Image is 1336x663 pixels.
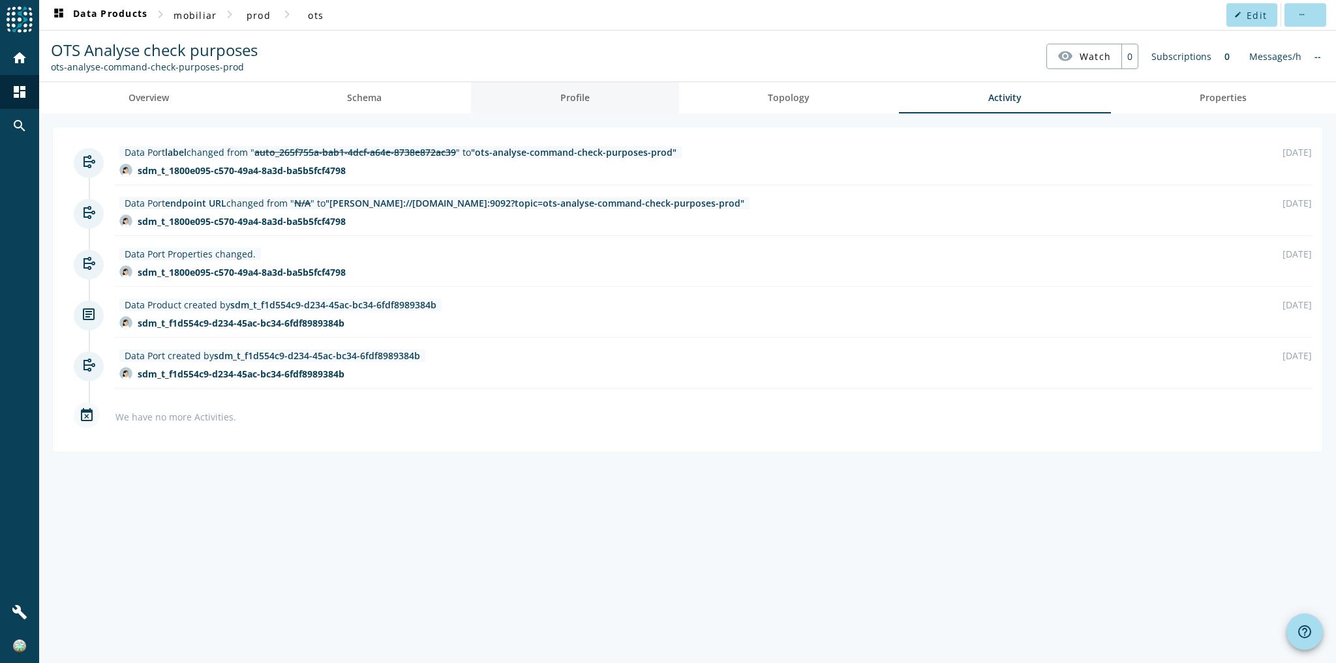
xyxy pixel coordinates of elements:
[1145,44,1218,69] div: Subscriptions
[51,7,147,23] span: Data Products
[295,3,337,27] button: ots
[1200,93,1247,102] span: Properties
[119,265,132,278] img: avatar
[237,3,279,27] button: prod
[115,411,236,423] div: We have no more Activities.
[119,367,132,380] img: avatar
[51,61,258,73] div: Kafka Topic: ots-analyse-command-check-purposes-prod
[138,266,346,278] div: sdm_t_1800e095-c570-49a4-8a3d-ba5b5fcf4798
[12,84,27,100] mat-icon: dashboard
[74,402,100,428] mat-icon: event_busy
[125,299,436,311] div: Data Product created by
[254,146,456,158] span: auto_265f755a-bab1-4dcf-a64e-8738e872ac39
[222,7,237,22] mat-icon: chevron_right
[125,248,256,260] div: Data Port Properties changed.
[7,7,33,33] img: spoud-logo.svg
[165,197,226,209] span: endpoint URL
[12,604,27,620] mat-icon: build
[768,93,810,102] span: Topology
[138,317,344,329] div: sdm_t_f1d554c9-d234-45ac-bc34-6fdf8989384b
[230,299,436,311] span: sdm_t_f1d554c9-d234-45ac-bc34-6fdf8989384b
[138,215,346,228] div: sdm_t_1800e095-c570-49a4-8a3d-ba5b5fcf4798
[294,197,311,209] span: N/A
[51,39,258,61] span: OTS Analyse check purposes
[308,9,324,22] span: ots
[138,368,344,380] div: sdm_t_f1d554c9-d234-45ac-bc34-6fdf8989384b
[13,640,26,653] img: c5efd522b9e2345ba31424202ff1fd10
[214,349,420,362] span: sdm_t_f1d554c9-d234-45ac-bc34-6fdf8989384b
[125,146,676,158] div: Data Port changed from " " to
[1121,44,1138,68] div: 0
[988,93,1022,102] span: Activity
[347,93,382,102] span: Schema
[326,197,744,209] span: "[PERSON_NAME]://[DOMAIN_NAME]:9092?topic=ots-analyse-command-check-purposes-prod"
[1308,44,1328,69] div: No information
[1297,624,1313,640] mat-icon: help_outline
[247,9,271,22] span: prod
[1047,44,1121,68] button: Watch
[1057,48,1073,64] mat-icon: visibility
[46,3,153,27] button: Data Products
[129,93,169,102] span: Overview
[174,9,217,22] span: mobiliar
[12,118,27,134] mat-icon: search
[168,3,222,27] button: mobiliar
[119,214,132,228] img: avatar
[119,316,132,329] img: avatar
[1226,3,1277,27] button: Edit
[1243,44,1308,69] div: Messages/h
[560,93,590,102] span: Profile
[1080,45,1111,68] span: Watch
[12,50,27,66] mat-icon: home
[1283,197,1312,209] div: [DATE]
[471,146,676,158] span: "ots-analyse-command-check-purposes-prod"
[1283,146,1312,158] div: [DATE]
[1298,11,1305,18] mat-icon: more_horiz
[125,349,420,362] div: Data Port created by
[1283,248,1312,260] div: [DATE]
[1283,349,1312,362] div: [DATE]
[165,146,187,158] span: label
[279,7,295,22] mat-icon: chevron_right
[138,164,346,177] div: sdm_t_1800e095-c570-49a4-8a3d-ba5b5fcf4798
[1283,299,1312,311] div: [DATE]
[125,197,744,209] div: Data Port changed from " " to
[153,7,168,22] mat-icon: chevron_right
[1234,11,1241,18] mat-icon: edit
[1218,44,1236,69] div: 0
[1247,9,1267,22] span: Edit
[119,164,132,177] img: avatar
[51,7,67,23] mat-icon: dashboard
